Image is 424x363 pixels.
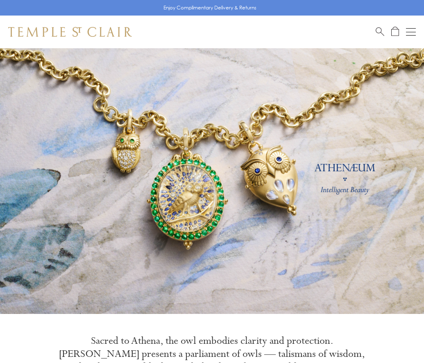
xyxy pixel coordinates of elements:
a: Open Shopping Bag [391,27,399,37]
a: Search [376,27,384,37]
p: Enjoy Complimentary Delivery & Returns [163,4,256,12]
img: Temple St. Clair [8,27,132,37]
button: Open navigation [406,27,416,37]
